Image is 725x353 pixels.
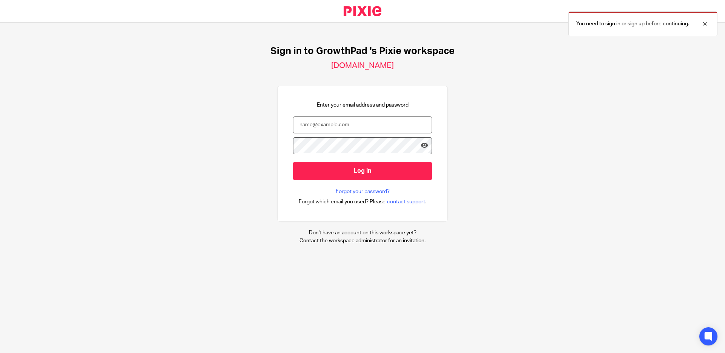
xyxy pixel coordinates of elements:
[387,198,425,206] span: contact support
[331,61,394,71] h2: [DOMAIN_NAME]
[299,229,426,237] p: Don't have an account on this workspace yet?
[576,20,689,28] p: You need to sign in or sign up before continuing.
[299,237,426,245] p: Contact the workspace administrator for an invitation.
[299,197,427,206] div: .
[317,101,409,109] p: Enter your email address and password
[270,45,455,57] h1: Sign in to GrowthPad 's Pixie workspace
[293,162,432,180] input: Log in
[293,116,432,133] input: name@example.com
[299,198,386,206] span: Forgot which email you used? Please
[336,188,390,195] a: Forgot your password?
